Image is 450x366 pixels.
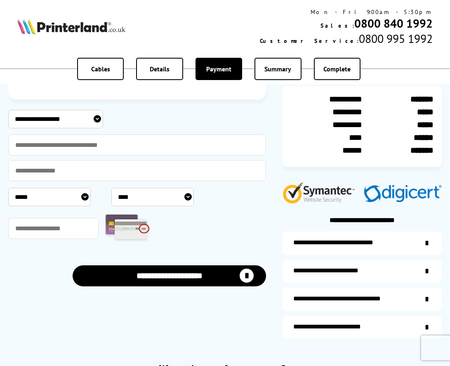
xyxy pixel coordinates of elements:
[354,16,433,31] a: 0800 840 1992
[260,37,359,45] span: Customer Service:
[359,31,433,46] span: 0800 995 1992
[260,8,433,16] div: Mon - Fri 9:00am - 5:30pm
[264,65,291,73] span: Summary
[323,65,351,73] span: Complete
[150,65,170,73] span: Details
[283,288,442,311] a: additional-cables
[283,260,442,283] a: items-arrive
[91,65,110,73] span: Cables
[17,19,125,34] img: Printerland Logo
[320,22,354,29] span: Sales:
[283,231,442,255] a: additional-ink
[283,316,442,339] a: secure-website
[206,65,231,73] span: Payment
